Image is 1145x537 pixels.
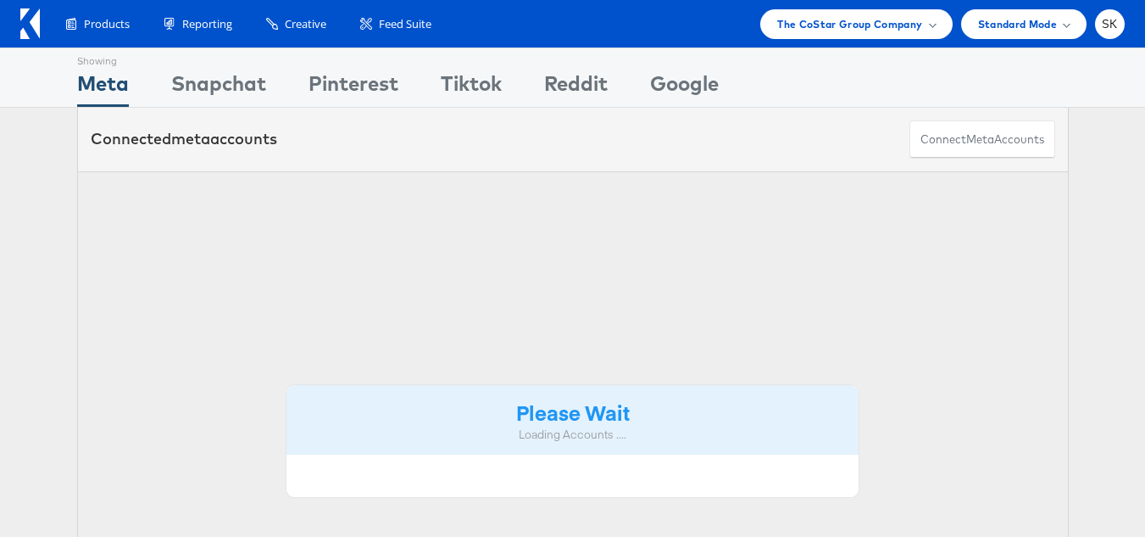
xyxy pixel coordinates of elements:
[171,69,266,107] div: Snapchat
[544,69,608,107] div: Reddit
[777,15,922,33] span: The CoStar Group Company
[909,120,1055,159] button: ConnectmetaAccounts
[171,129,210,148] span: meta
[182,16,232,32] span: Reporting
[91,128,277,150] div: Connected accounts
[84,16,130,32] span: Products
[516,398,630,426] strong: Please Wait
[1102,19,1118,30] span: SK
[308,69,398,107] div: Pinterest
[77,69,129,107] div: Meta
[650,69,719,107] div: Google
[379,16,431,32] span: Feed Suite
[77,48,129,69] div: Showing
[966,131,994,148] span: meta
[978,15,1057,33] span: Standard Mode
[299,427,847,443] div: Loading Accounts ....
[285,16,326,32] span: Creative
[441,69,502,107] div: Tiktok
